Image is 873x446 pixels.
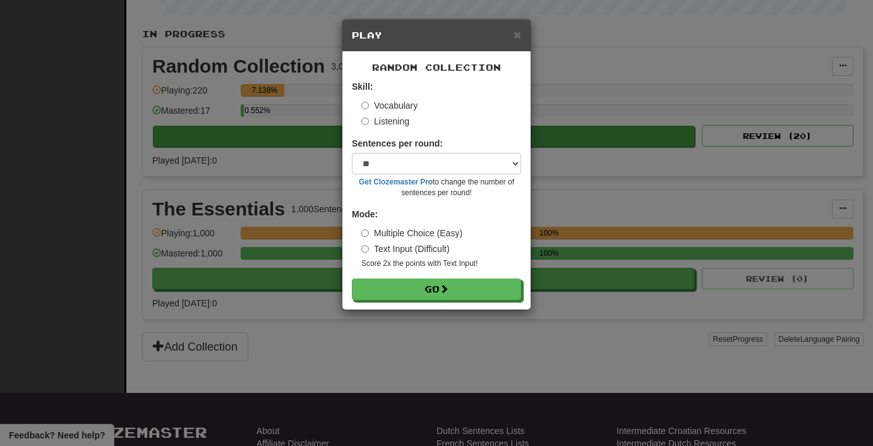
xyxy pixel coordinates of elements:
[361,258,521,269] small: Score 2x the points with Text Input !
[352,137,443,150] label: Sentences per round:
[361,115,409,128] label: Listening
[361,99,418,112] label: Vocabulary
[361,245,369,253] input: Text Input (Difficult)
[352,209,378,219] strong: Mode:
[372,62,501,73] span: Random Collection
[352,81,373,92] strong: Skill:
[352,29,521,42] h5: Play
[361,229,369,237] input: Multiple Choice (Easy)
[514,28,521,41] button: Close
[361,102,369,109] input: Vocabulary
[361,118,369,125] input: Listening
[359,178,433,186] a: Get Clozemaster Pro
[361,227,462,239] label: Multiple Choice (Easy)
[514,27,521,42] span: ×
[361,243,450,255] label: Text Input (Difficult)
[352,177,521,198] small: to change the number of sentences per round!
[352,279,521,300] button: Go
